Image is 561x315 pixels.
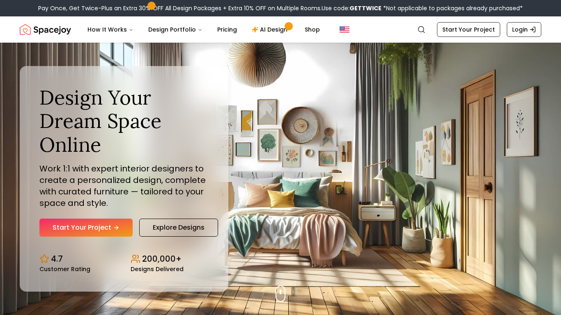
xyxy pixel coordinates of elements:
a: AI Design [245,21,297,38]
nav: Main [81,21,326,38]
button: How It Works [81,21,140,38]
span: *Not applicable to packages already purchased* [382,4,523,12]
small: Designs Delivered [131,266,184,272]
a: Shop [298,21,326,38]
a: Login [507,22,541,37]
nav: Global [20,16,541,43]
span: Use code: [322,4,382,12]
a: Spacejoy [20,21,71,38]
small: Customer Rating [39,266,90,272]
h1: Design Your Dream Space Online [39,86,209,157]
img: United States [340,25,349,34]
img: Spacejoy Logo [20,21,71,38]
div: Pay Once, Get Twice-Plus an Extra 30% OFF All Design Packages + Extra 10% OFF on Multiple Rooms. [38,4,523,12]
p: 4.7 [51,253,63,265]
p: 200,000+ [142,253,182,265]
div: Design stats [39,247,209,272]
a: Start Your Project [39,219,133,237]
a: Explore Designs [139,219,218,237]
a: Start Your Project [437,22,500,37]
a: Pricing [211,21,244,38]
p: Work 1:1 with expert interior designers to create a personalized design, complete with curated fu... [39,163,209,209]
b: GETTWICE [349,4,382,12]
button: Design Portfolio [142,21,209,38]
